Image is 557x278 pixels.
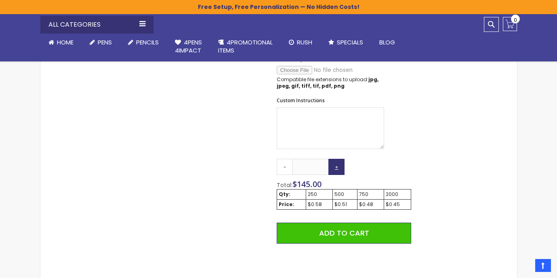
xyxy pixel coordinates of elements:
[40,34,82,51] a: Home
[279,191,290,198] strong: Qty:
[277,76,384,89] p: Compatible file extensions to upload:
[281,34,320,51] a: Rush
[98,38,112,46] span: Pens
[337,38,363,46] span: Specials
[359,191,383,198] div: 750
[359,201,383,208] div: $0.48
[328,159,345,175] a: +
[308,191,331,198] div: 250
[82,34,120,51] a: Pens
[136,38,159,46] span: Pencils
[277,56,313,63] span: Artwork Upload
[40,16,153,34] div: All Categories
[308,201,331,208] div: $0.58
[277,159,293,175] a: -
[279,201,294,208] strong: Price:
[277,181,292,189] span: Total:
[167,34,210,60] a: 4Pens4impact
[514,16,517,24] span: 0
[320,34,371,51] a: Specials
[218,38,273,55] span: 4PROMOTIONAL ITEMS
[277,97,325,104] span: Custom Instructions
[210,34,281,60] a: 4PROMOTIONALITEMS
[386,191,409,198] div: 2000
[120,34,167,51] a: Pencils
[371,34,403,51] a: Blog
[277,76,378,89] strong: jpg, jpeg, gif, tiff, tif, pdf, png
[334,201,355,208] div: $0.51
[277,223,411,244] button: Add to Cart
[334,191,355,198] div: 500
[292,179,322,190] span: $
[379,38,395,46] span: Blog
[57,38,74,46] span: Home
[175,38,202,55] span: 4Pens 4impact
[386,201,409,208] div: $0.45
[297,179,322,190] span: 145.00
[503,17,517,31] a: 0
[319,228,369,238] span: Add to Cart
[297,38,312,46] span: Rush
